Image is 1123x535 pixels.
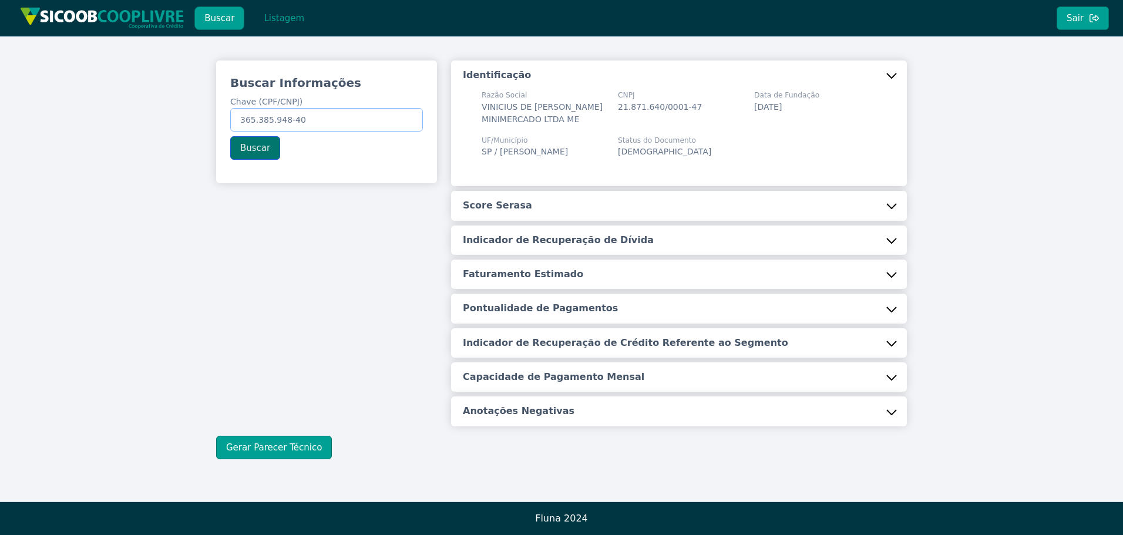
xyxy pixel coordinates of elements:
[230,108,423,132] input: Chave (CPF/CNPJ)
[618,147,711,156] span: [DEMOGRAPHIC_DATA]
[482,102,603,124] span: VINICIUS DE [PERSON_NAME] MINIMERCADO LTDA ME
[451,260,907,289] button: Faturamento Estimado
[230,75,423,91] h3: Buscar Informações
[451,60,907,90] button: Identificação
[463,69,531,82] h5: Identificação
[451,328,907,358] button: Indicador de Recuperação de Crédito Referente ao Segmento
[463,199,532,212] h5: Score Serasa
[451,362,907,392] button: Capacidade de Pagamento Mensal
[482,147,568,156] span: SP / [PERSON_NAME]
[451,191,907,220] button: Score Serasa
[482,135,568,146] span: UF/Município
[463,405,574,418] h5: Anotações Negativas
[230,97,302,106] span: Chave (CPF/CNPJ)
[463,234,654,247] h5: Indicador de Recuperação de Dívida
[535,513,588,524] span: Fluna 2024
[254,6,314,30] button: Listagem
[463,371,644,383] h5: Capacidade de Pagamento Mensal
[20,7,184,29] img: img/sicoob_cooplivre.png
[754,90,819,100] span: Data de Fundação
[618,102,702,112] span: 21.871.640/0001-47
[618,135,711,146] span: Status do Documento
[451,294,907,323] button: Pontualidade de Pagamentos
[451,226,907,255] button: Indicador de Recuperação de Dívida
[1057,6,1109,30] button: Sair
[463,268,583,281] h5: Faturamento Estimado
[194,6,244,30] button: Buscar
[618,90,702,100] span: CNPJ
[216,436,332,459] button: Gerar Parecer Técnico
[482,90,604,100] span: Razão Social
[451,396,907,426] button: Anotações Negativas
[463,302,618,315] h5: Pontualidade de Pagamentos
[230,136,280,160] button: Buscar
[754,102,782,112] span: [DATE]
[463,337,788,349] h5: Indicador de Recuperação de Crédito Referente ao Segmento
